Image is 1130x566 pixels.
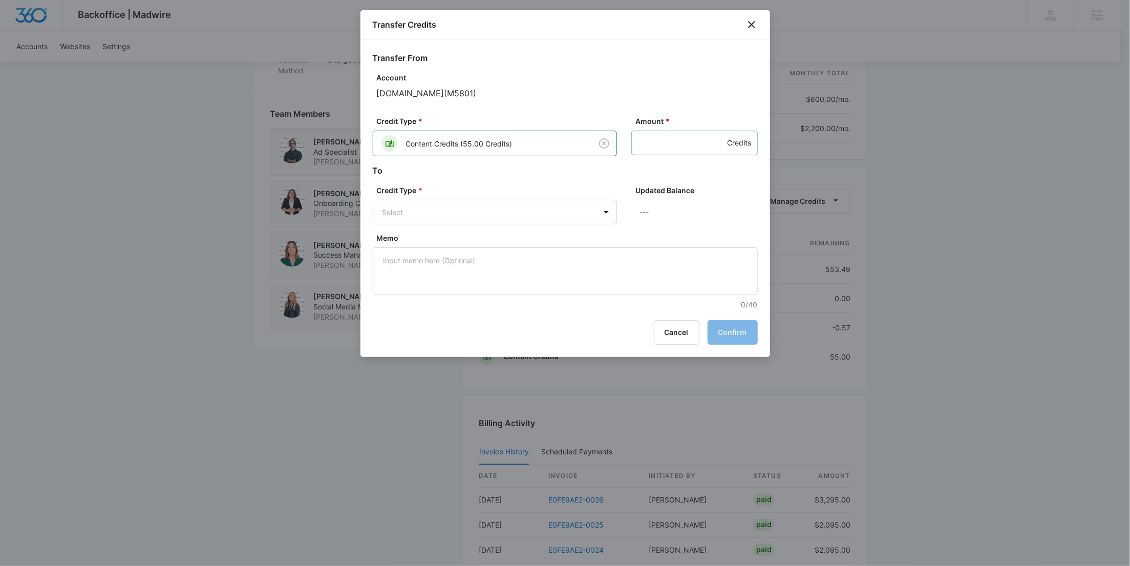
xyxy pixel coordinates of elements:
label: Credit Type [377,116,621,127]
p: --- [639,200,758,224]
h2: Transfer From [373,52,758,64]
p: Content Credits (55.00 Credits) [406,138,513,149]
h1: Transfer Credits [373,18,437,31]
div: Select [382,207,583,218]
h2: To [373,164,758,177]
button: Cancel [654,320,699,345]
label: Credit Type [377,185,621,196]
label: Memo [377,233,762,243]
button: close [745,18,758,31]
p: [DOMAIN_NAME] ( M5801 ) [377,87,758,99]
button: Clear [596,135,612,152]
p: Account [377,72,758,83]
p: 0/40 [377,299,758,310]
div: Credits [728,131,752,155]
label: Amount [635,116,762,127]
label: Updated Balance [635,185,762,196]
